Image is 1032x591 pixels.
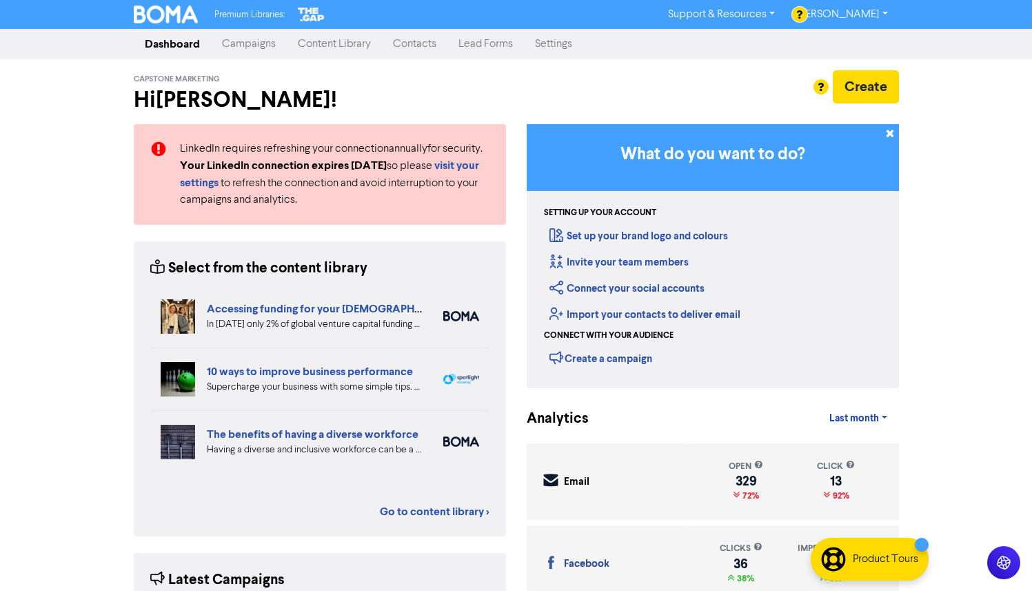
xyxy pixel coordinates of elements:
a: The benefits of having a diverse workforce [207,428,418,441]
a: Connect your social accounts [549,282,705,295]
a: Import your contacts to deliver email [549,308,740,321]
span: 3% [827,573,842,584]
span: capstone marketing [134,74,220,84]
img: BOMA Logo [134,6,199,23]
a: [PERSON_NAME] [786,3,898,26]
div: 36 [720,559,762,570]
a: Contacts [382,30,447,58]
a: Campaigns [211,30,287,58]
a: Accessing funding for your [DEMOGRAPHIC_DATA]-led businesses [207,302,543,316]
div: Setting up your account [544,207,656,219]
a: Content Library [287,30,382,58]
div: Facebook [564,557,609,572]
div: In 2024 only 2% of global venture capital funding went to female-only founding teams. We highligh... [207,317,423,332]
img: boma [443,437,479,447]
div: Getting Started in BOMA [527,124,899,388]
img: boma [443,311,479,321]
a: Last month [818,405,898,432]
div: Connect with your audience [544,330,674,342]
div: Having a diverse and inclusive workforce can be a major boost for your business. We list four of ... [207,443,423,457]
div: 1466 [798,559,864,570]
span: 38% [734,573,754,584]
div: click [817,460,855,473]
a: Dashboard [134,30,211,58]
div: Supercharge your business with some simple tips. Eliminate distractions & bad customers, get a pl... [207,380,423,394]
img: The Gap [296,6,326,23]
div: impressions [798,542,864,555]
div: 13 [817,476,855,487]
span: Premium Libraries: [214,10,285,19]
a: Set up your brand logo and colours [549,230,728,243]
span: 92% [830,490,849,501]
span: Last month [829,412,879,425]
a: Go to content library > [380,503,489,520]
a: Support & Resources [657,3,786,26]
div: LinkedIn requires refreshing your connection annually for security. so please to refresh the conn... [170,141,500,208]
div: Email [564,474,589,490]
iframe: Chat Widget [963,525,1032,591]
div: Create a campaign [549,348,652,368]
h3: What do you want to do? [547,145,878,165]
img: spotlight [443,374,479,385]
strong: Your LinkedIn connection expires [DATE] [180,159,387,172]
div: Analytics [527,408,571,430]
div: clicks [720,542,762,555]
h2: Hi [PERSON_NAME] ! [134,87,506,113]
div: Select from the content library [150,258,367,279]
a: 10 ways to improve business performance [207,365,413,379]
a: Lead Forms [447,30,524,58]
button: Create [833,70,899,103]
a: visit your settings [180,161,479,189]
span: 72% [740,490,759,501]
a: Settings [524,30,583,58]
div: 329 [729,476,763,487]
div: open [729,460,763,473]
div: Latest Campaigns [150,570,285,591]
a: Invite your team members [549,256,689,269]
